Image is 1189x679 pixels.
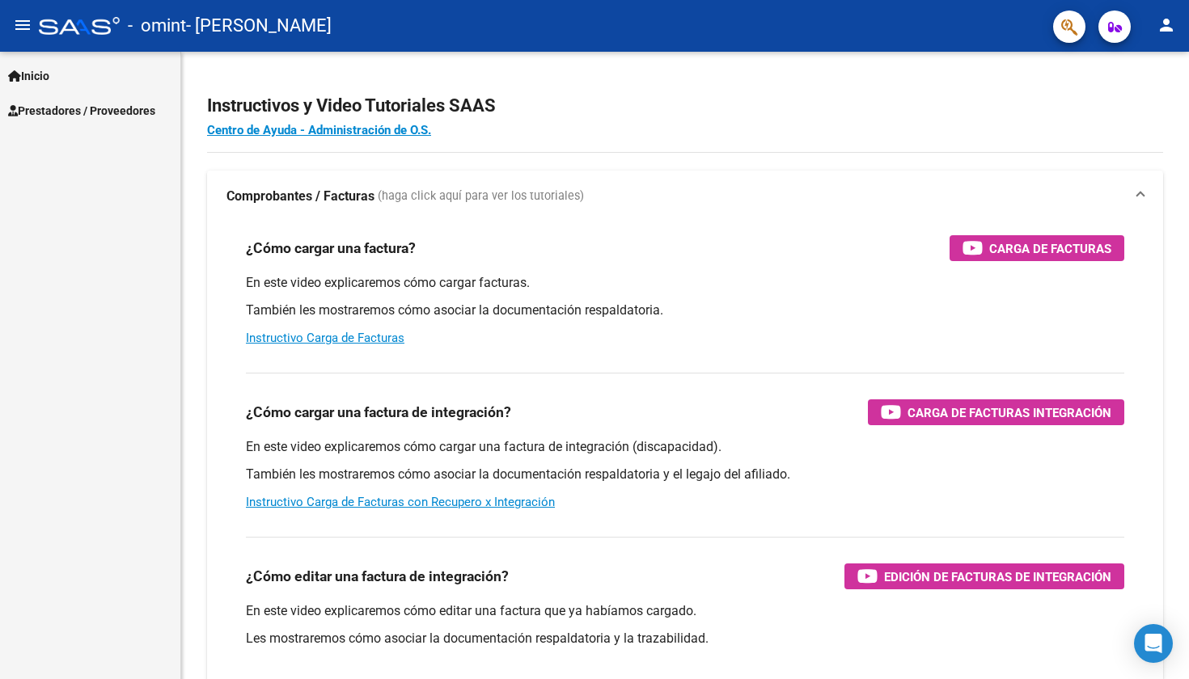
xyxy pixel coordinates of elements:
[246,331,404,345] a: Instructivo Carga de Facturas
[246,438,1124,456] p: En este video explicaremos cómo cargar una factura de integración (discapacidad).
[246,237,416,259] h3: ¿Cómo cargar una factura?
[1157,15,1176,35] mat-icon: person
[8,67,49,85] span: Inicio
[13,15,32,35] mat-icon: menu
[868,399,1124,425] button: Carga de Facturas Integración
[246,466,1124,483] p: También les mostraremos cómo asociar la documentación respaldatoria y el legajo del afiliado.
[226,188,374,205] strong: Comprobantes / Facturas
[246,630,1124,647] p: Les mostraremos cómo asociar la documentación respaldatoria y la trazabilidad.
[207,123,431,137] a: Centro de Ayuda - Administración de O.S.
[186,8,332,44] span: - [PERSON_NAME]
[246,565,509,588] h3: ¿Cómo editar una factura de integración?
[207,171,1163,222] mat-expansion-panel-header: Comprobantes / Facturas (haga click aquí para ver los tutoriales)
[246,602,1124,620] p: En este video explicaremos cómo editar una factura que ya habíamos cargado.
[844,563,1124,589] button: Edición de Facturas de integración
[8,102,155,120] span: Prestadores / Proveedores
[246,302,1124,319] p: También les mostraremos cómo asociar la documentación respaldatoria.
[378,188,584,205] span: (haga click aquí para ver los tutoriales)
[989,238,1111,259] span: Carga de Facturas
[908,403,1111,423] span: Carga de Facturas Integración
[246,401,511,424] h3: ¿Cómo cargar una factura de integración?
[1134,624,1173,663] div: Open Intercom Messenger
[246,495,555,509] a: Instructivo Carga de Facturas con Recupero x Integración
[884,567,1111,587] span: Edición de Facturas de integración
[128,8,186,44] span: - omint
[207,91,1163,121] h2: Instructivos y Video Tutoriales SAAS
[246,274,1124,292] p: En este video explicaremos cómo cargar facturas.
[950,235,1124,261] button: Carga de Facturas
